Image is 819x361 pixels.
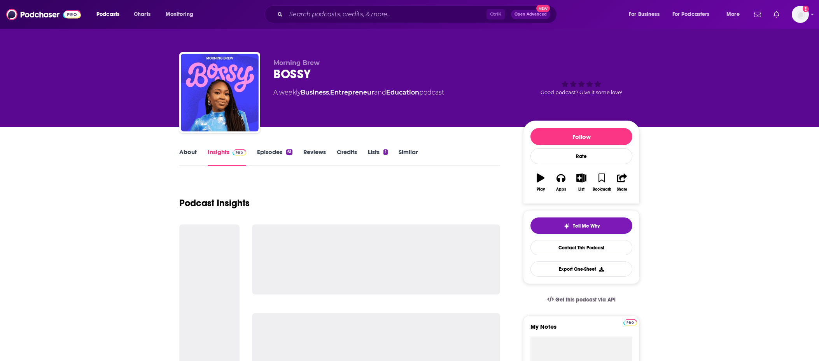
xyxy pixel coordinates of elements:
[368,148,387,166] a: Lists1
[374,89,386,96] span: and
[530,128,632,145] button: Follow
[166,9,193,20] span: Monitoring
[523,59,640,107] div: Good podcast? Give it some love!
[301,89,329,96] a: Business
[563,223,570,229] img: tell me why sparkle
[573,223,600,229] span: Tell Me Why
[612,168,632,196] button: Share
[6,7,81,22] img: Podchaser - Follow, Share and Rate Podcasts
[399,148,418,166] a: Similar
[530,148,632,164] div: Rate
[726,9,740,20] span: More
[303,148,326,166] a: Reviews
[134,9,150,20] span: Charts
[530,240,632,255] a: Contact This Podcast
[551,168,571,196] button: Apps
[629,9,660,20] span: For Business
[386,89,419,96] a: Education
[208,148,246,166] a: InsightsPodchaser Pro
[571,168,591,196] button: List
[770,8,782,21] a: Show notifications dropdown
[273,88,444,97] div: A weekly podcast
[530,261,632,277] button: Export One-Sheet
[337,148,357,166] a: Credits
[511,10,550,19] button: Open AdvancedNew
[536,5,550,12] span: New
[593,187,611,192] div: Bookmark
[514,12,547,16] span: Open Advanced
[530,168,551,196] button: Play
[792,6,809,23] span: Logged in as patrickdmanning
[803,6,809,12] svg: Add a profile image
[556,187,566,192] div: Apps
[286,8,486,21] input: Search podcasts, credits, & more...
[541,89,622,95] span: Good podcast? Give it some love!
[591,168,612,196] button: Bookmark
[160,8,203,21] button: open menu
[257,148,292,166] a: Episodes61
[233,149,246,156] img: Podchaser Pro
[617,187,627,192] div: Share
[383,149,387,155] div: 1
[721,8,749,21] button: open menu
[329,89,330,96] span: ,
[91,8,129,21] button: open menu
[330,89,374,96] a: Entrepreneur
[672,9,710,20] span: For Podcasters
[792,6,809,23] img: User Profile
[272,5,564,23] div: Search podcasts, credits, & more...
[273,59,320,67] span: Morning Brew
[286,149,292,155] div: 61
[541,290,622,309] a: Get this podcast via API
[578,187,584,192] div: List
[537,187,545,192] div: Play
[667,8,721,21] button: open menu
[96,9,119,20] span: Podcasts
[751,8,764,21] a: Show notifications dropdown
[792,6,809,23] button: Show profile menu
[623,319,637,326] img: Podchaser Pro
[179,197,250,209] h1: Podcast Insights
[179,148,197,166] a: About
[530,217,632,234] button: tell me why sparkleTell Me Why
[530,323,632,336] label: My Notes
[486,9,505,19] span: Ctrl K
[181,54,259,131] img: BOSSY
[623,8,669,21] button: open menu
[129,8,155,21] a: Charts
[555,296,616,303] span: Get this podcast via API
[623,318,637,326] a: Pro website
